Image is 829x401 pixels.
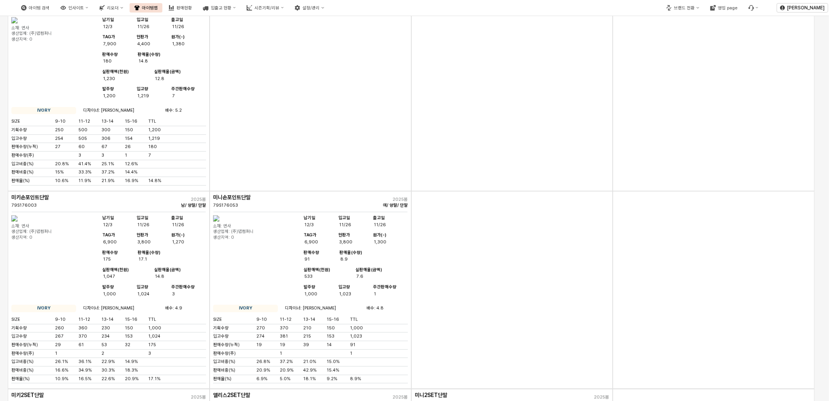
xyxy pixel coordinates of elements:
button: 브랜드 전환 [662,3,704,13]
button: 설정/관리 [290,3,329,13]
div: Menu item 6 [744,3,763,13]
div: 리오더 [107,5,119,11]
button: 입출고 현황 [198,3,240,13]
div: 아이템 검색 [29,5,50,11]
div: 영업 page [718,5,738,11]
button: 판매현황 [164,3,197,13]
button: 시즌기획/리뷰 [242,3,288,13]
button: [PERSON_NAME] [777,3,828,13]
div: 설정/관리 [302,5,320,11]
button: 리오더 [94,3,128,13]
button: 인사이트 [56,3,93,13]
div: 아이템맵 [142,5,158,11]
div: 브랜드 전환 [674,5,695,11]
div: 입출고 현황 [211,5,231,11]
button: 아이템 검색 [16,3,54,13]
p: [PERSON_NAME] [787,5,825,11]
div: 인사이트 [68,5,84,11]
div: 판매현황 [176,5,192,11]
button: 영업 page [706,3,742,13]
button: 아이템맵 [130,3,162,13]
div: 시즌기획/리뷰 [254,5,279,11]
